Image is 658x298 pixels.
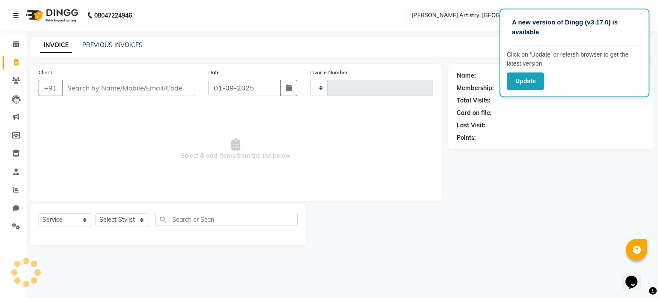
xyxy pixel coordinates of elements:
iframe: chat widget [622,264,649,289]
p: Click on ‘Update’ or refersh browser to get the latest version. [507,50,642,68]
input: Search or Scan [156,213,298,226]
p: A new version of Dingg (v3.17.0) is available [512,18,637,37]
div: Membership: [457,84,494,93]
label: Date [208,69,220,76]
label: Client [39,69,52,76]
a: PREVIOUS INVOICES [82,41,143,49]
label: Invoice Number [310,69,347,76]
div: Total Visits: [457,96,491,105]
div: Points: [457,133,476,142]
img: logo [22,3,81,27]
input: Search by Name/Mobile/Email/Code [62,80,195,96]
a: INVOICE [40,38,72,53]
div: Name: [457,71,476,80]
b: 08047224946 [94,3,132,27]
button: +91 [39,80,63,96]
div: Last Visit: [457,121,485,130]
button: Update [507,72,544,90]
div: Card on file: [457,108,492,117]
span: Select & add items from the list below [39,106,433,192]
